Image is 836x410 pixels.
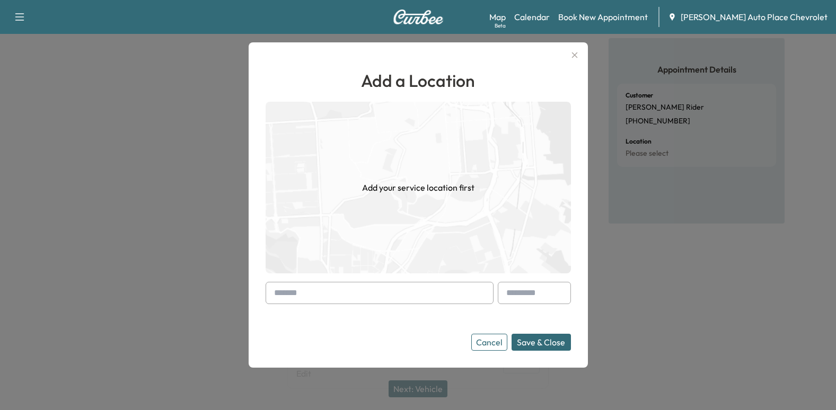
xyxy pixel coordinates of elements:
button: Save & Close [512,334,571,351]
span: [PERSON_NAME] Auto Place Chevrolet [681,11,828,23]
img: empty-map-CL6vilOE.png [266,102,571,273]
h1: Add a Location [266,68,571,93]
img: Curbee Logo [393,10,444,24]
button: Cancel [471,334,507,351]
a: Calendar [514,11,550,23]
div: Beta [495,22,506,30]
a: Book New Appointment [558,11,648,23]
a: MapBeta [489,11,506,23]
h1: Add your service location first [362,181,474,194]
